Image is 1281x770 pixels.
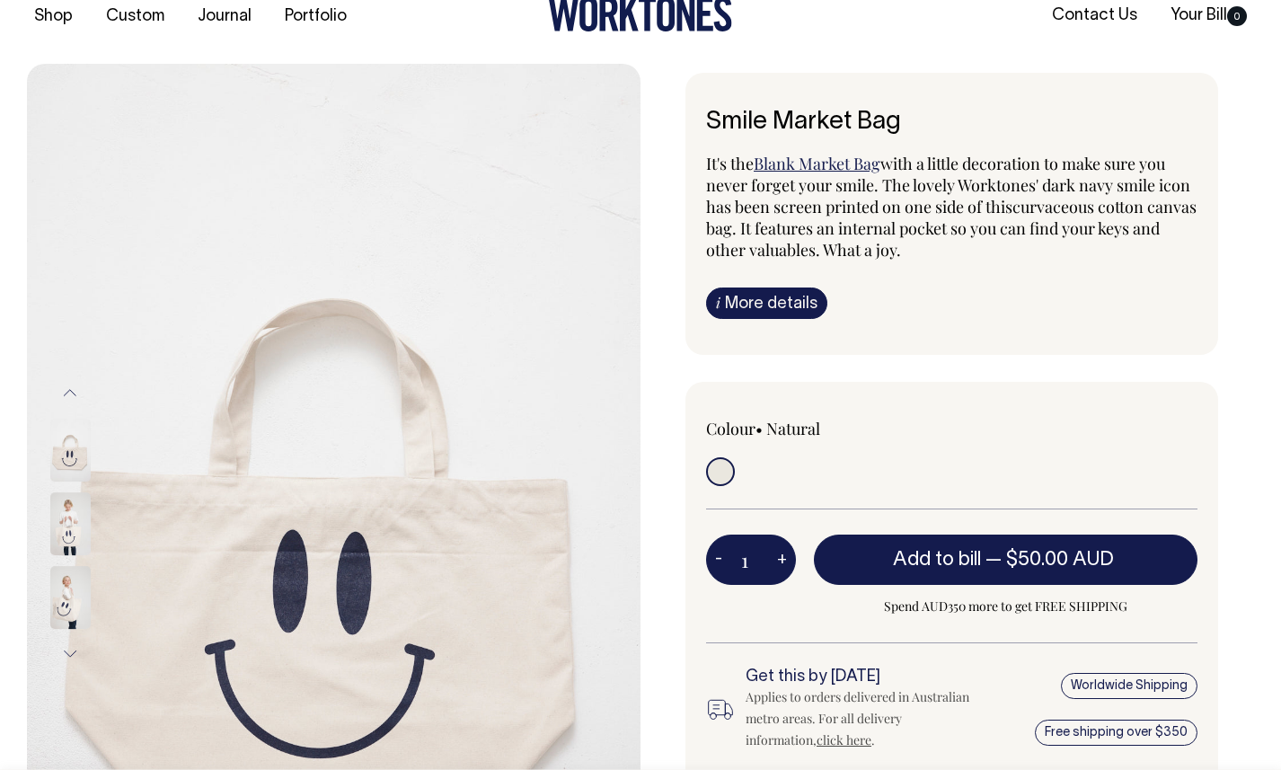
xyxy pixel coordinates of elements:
h6: Get this by [DATE] [746,668,974,686]
label: Natural [766,418,820,439]
span: Spend AUD350 more to get FREE SHIPPING [814,596,1197,617]
span: — [985,551,1118,569]
div: Applies to orders delivered in Australian metro areas. For all delivery information, . [746,686,974,751]
a: Shop [27,2,80,31]
span: • [755,418,763,439]
img: Smile Market Bag [50,566,91,629]
span: i [716,293,720,312]
a: Your Bill0 [1163,1,1254,31]
a: click here [817,731,871,748]
span: $50.00 AUD [1006,551,1114,569]
img: Smile Market Bag [50,419,91,482]
a: Blank Market Bag [754,153,880,174]
button: + [768,542,796,578]
button: Next [57,634,84,675]
span: curvaceous cotton canvas bag. It features an internal pocket so you can find your keys and other ... [706,196,1197,261]
span: 0 [1227,6,1247,26]
a: Custom [99,2,172,31]
button: Add to bill —$50.00 AUD [814,535,1197,585]
a: Portfolio [278,2,354,31]
div: Colour [706,418,903,439]
h6: Smile Market Bag [706,109,1197,137]
a: iMore details [706,288,827,319]
p: It's the with a little decoration to make sure you never forget your smile. The lovely Worktones'... [706,153,1197,261]
a: Contact Us [1045,1,1144,31]
button: Previous [57,373,84,413]
a: Journal [190,2,259,31]
button: - [706,542,731,578]
span: Add to bill [893,551,981,569]
img: Smile Market Bag [50,492,91,555]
